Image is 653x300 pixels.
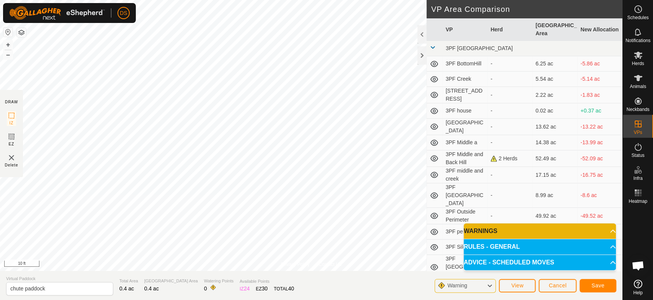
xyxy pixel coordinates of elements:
[630,84,646,89] span: Animals
[532,87,578,103] td: 2.22 ac
[499,279,536,292] button: View
[577,56,622,72] td: -5.86 ac
[577,18,622,41] th: New Allocation
[633,130,642,135] span: VPs
[7,153,16,162] img: VP
[577,167,622,183] td: -16.75 ac
[631,153,644,158] span: Status
[633,290,643,295] span: Help
[244,285,250,292] span: 24
[464,259,554,266] span: ADVICE - SCHEDULED MOVES
[256,285,268,293] div: EZ
[464,228,497,234] span: WARNINGS
[274,285,294,293] div: TOTAL
[6,276,113,282] span: Virtual Paddock
[577,103,622,119] td: +0.37 ac
[532,135,578,150] td: 14.38 ac
[490,191,529,199] div: -
[511,282,523,289] span: View
[119,285,134,292] span: 0.4 ac
[443,103,488,119] td: 3PF house
[490,171,529,179] div: -
[443,56,488,72] td: 3PF BottomHill
[577,183,622,208] td: -8.6 ac
[443,240,488,255] td: 3PF Silo
[623,277,653,298] a: Help
[319,261,341,268] a: Contact Us
[120,9,127,17] span: DS
[204,285,207,292] span: 0
[625,38,650,43] span: Notifications
[5,162,18,168] span: Delete
[532,183,578,208] td: 8.99 ac
[9,6,105,20] img: Gallagher Logo
[3,28,13,37] button: Reset Map
[577,119,622,135] td: -13.22 ac
[591,282,604,289] span: Save
[532,119,578,135] td: 13.62 ac
[464,223,616,239] p-accordion-header: WARNINGS
[629,199,647,204] span: Heatmap
[443,224,488,240] td: 3PF perimeter
[443,87,488,103] td: [STREET_ADDRESS]
[490,139,529,147] div: -
[262,285,268,292] span: 30
[144,278,198,284] span: [GEOGRAPHIC_DATA] Area
[577,87,622,103] td: -1.83 ac
[577,135,622,150] td: -13.99 ac
[288,285,294,292] span: 40
[626,107,649,112] span: Neckbands
[446,45,513,51] span: 3PF [GEOGRAPHIC_DATA]
[490,75,529,83] div: -
[119,278,138,284] span: Total Area
[443,135,488,150] td: 3PF Middle a
[549,282,567,289] span: Cancel
[443,208,488,224] td: 3PF Outside Perimeter
[10,120,14,126] span: IZ
[632,61,644,66] span: Herds
[490,107,529,115] div: -
[633,176,642,181] span: Infra
[3,50,13,59] button: –
[490,155,529,163] div: 2 Herds
[577,208,622,224] td: -49.52 ac
[532,150,578,167] td: 52.49 ac
[239,285,249,293] div: IZ
[9,141,15,147] span: EZ
[539,279,576,292] button: Cancel
[443,255,488,279] td: 3PF [GEOGRAPHIC_DATA]
[487,18,532,41] th: Herd
[239,278,294,285] span: Available Points
[490,91,529,99] div: -
[443,167,488,183] td: 3PF middle and creek
[532,167,578,183] td: 17.15 ac
[443,18,488,41] th: VP
[443,119,488,135] td: [GEOGRAPHIC_DATA]
[627,15,648,20] span: Schedules
[532,18,578,41] th: [GEOGRAPHIC_DATA] Area
[144,285,159,292] span: 0.4 ac
[204,278,233,284] span: Watering Points
[532,72,578,87] td: 5.54 ac
[443,150,488,167] td: 3PF Middle and Back Hill
[17,28,26,37] button: Map Layers
[532,56,578,72] td: 6.25 ac
[443,72,488,87] td: 3PF Creek
[464,255,616,270] p-accordion-header: ADVICE - SCHEDULED MOVES
[447,282,467,289] span: Warning
[5,99,18,105] div: DRAW
[532,208,578,224] td: 49.92 ac
[532,103,578,119] td: 0.02 ac
[464,244,520,250] span: RULES - GENERAL
[281,261,309,268] a: Privacy Policy
[580,279,616,292] button: Save
[490,60,529,68] div: -
[464,239,616,254] p-accordion-header: RULES - GENERAL
[627,254,650,277] div: Open chat
[443,183,488,208] td: 3PF [GEOGRAPHIC_DATA]
[577,150,622,167] td: -52.09 ac
[3,40,13,49] button: +
[577,72,622,87] td: -5.14 ac
[490,212,529,220] div: -
[490,123,529,131] div: -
